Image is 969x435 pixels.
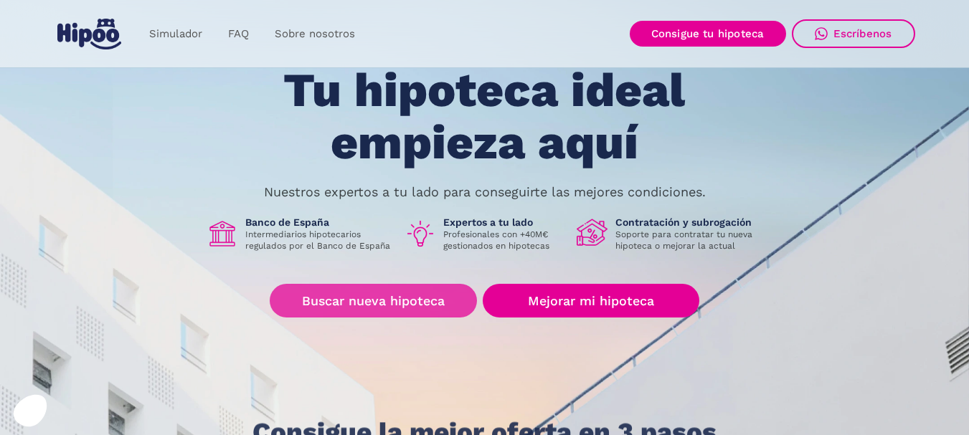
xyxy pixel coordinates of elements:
a: FAQ [215,20,262,48]
a: Buscar nueva hipoteca [270,284,477,317]
a: Sobre nosotros [262,20,368,48]
a: home [55,13,125,55]
h1: Tu hipoteca ideal empieza aquí [212,64,756,168]
h1: Banco de España [245,216,393,229]
div: Escríbenos [833,27,892,40]
p: Nuestros expertos a tu lado para conseguirte las mejores condiciones. [264,186,706,198]
p: Soporte para contratar tu nueva hipoteca o mejorar la actual [615,229,763,252]
a: Simulador [136,20,215,48]
p: Intermediarios hipotecarios regulados por el Banco de España [245,229,393,252]
h1: Contratación y subrogación [615,216,763,229]
p: Profesionales con +40M€ gestionados en hipotecas [443,229,565,252]
a: Escríbenos [792,19,915,48]
a: Consigue tu hipoteca [630,21,786,47]
h1: Expertos a tu lado [443,216,565,229]
a: Mejorar mi hipoteca [483,284,699,317]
